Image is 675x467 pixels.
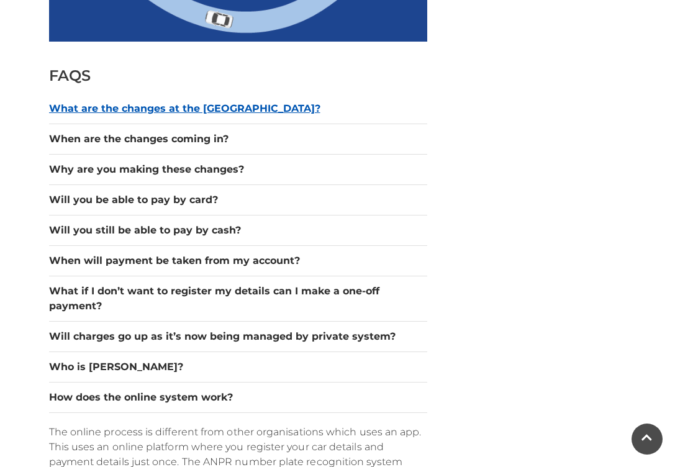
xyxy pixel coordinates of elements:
button: Why are you making these changes? [49,162,428,177]
button: When will payment be taken from my account? [49,253,428,268]
button: How does the online system work? [49,390,428,405]
button: When are the changes coming in? [49,132,428,147]
button: Will you still be able to pay by cash? [49,223,428,238]
button: Will charges go up as it’s now being managed by private system? [49,329,428,344]
span: FAQS [49,66,91,84]
button: Who is [PERSON_NAME]? [49,360,428,374]
button: What if I don’t want to register my details can I make a one-off payment? [49,284,428,314]
button: What are the changes at the [GEOGRAPHIC_DATA]? [49,101,428,116]
button: Will you be able to pay by card? [49,193,428,207]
